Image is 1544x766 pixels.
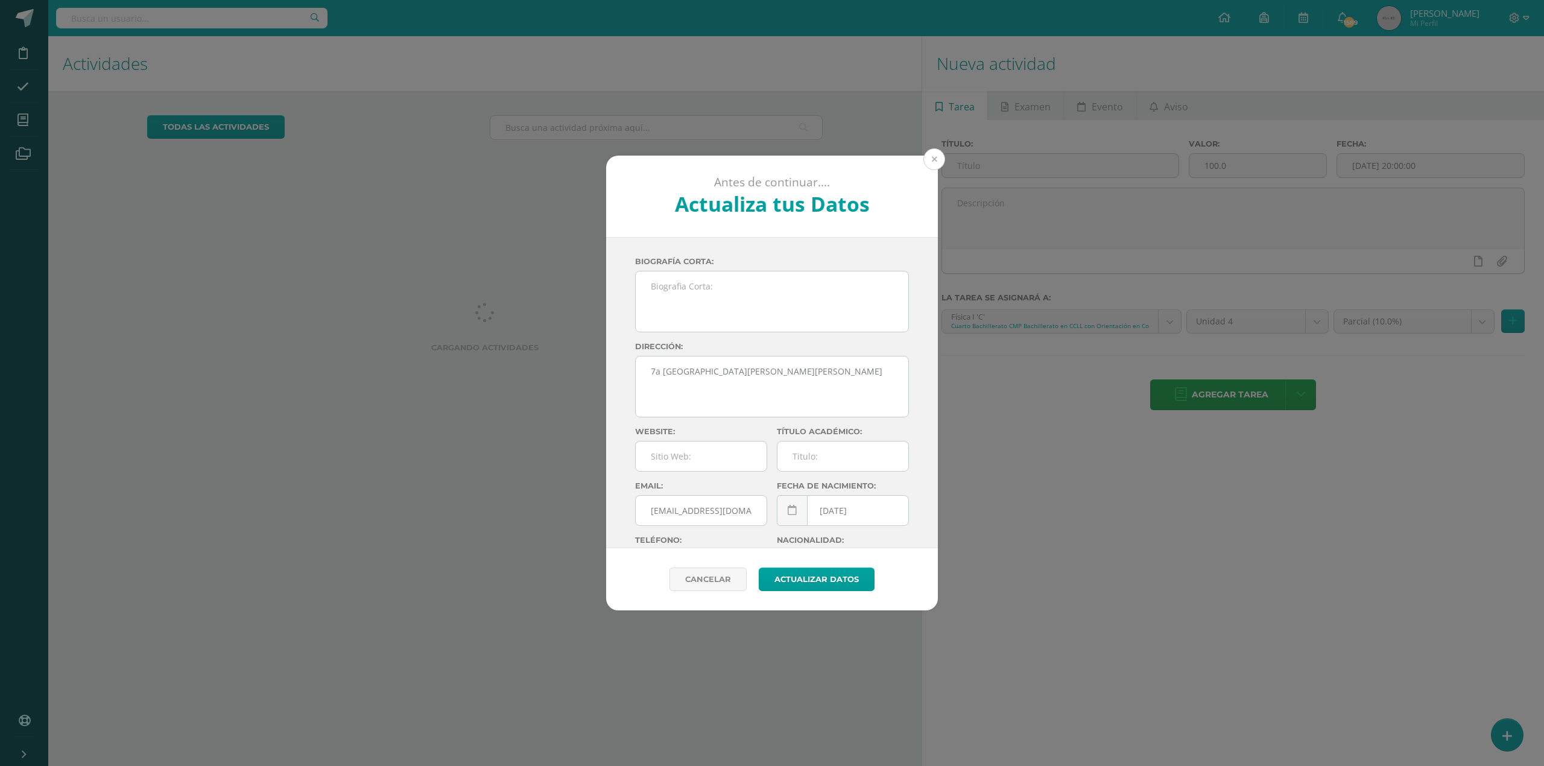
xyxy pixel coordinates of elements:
label: Email: [635,481,767,490]
label: Teléfono: [635,536,767,545]
input: Titulo: [777,442,908,471]
h2: Actualiza tus Datos [639,190,906,218]
p: Antes de continuar.... [639,175,906,190]
label: Fecha de nacimiento: [777,481,909,490]
button: Actualizar datos [759,568,875,591]
textarea: 7a [GEOGRAPHIC_DATA][PERSON_NAME][PERSON_NAME] [636,356,908,417]
label: Dirección: [635,342,909,351]
input: Fecha de Nacimiento: [777,496,908,525]
label: Nacionalidad: [777,536,909,545]
input: Sitio Web: [636,442,767,471]
label: Website: [635,427,767,436]
input: Correo Electronico: [636,496,767,525]
a: Cancelar [669,568,747,591]
label: Título académico: [777,427,909,436]
label: Biografía corta: [635,257,909,266]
